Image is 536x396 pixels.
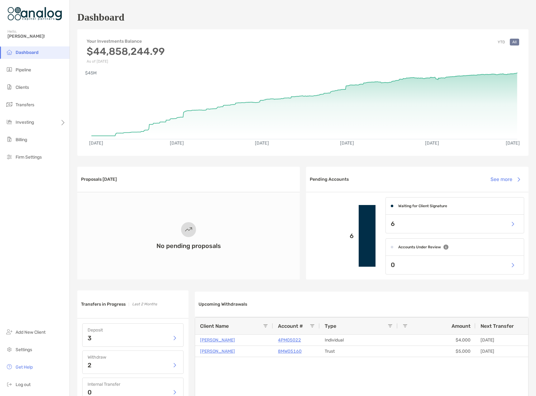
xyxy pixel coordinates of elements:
[87,59,165,64] p: As of [DATE]
[16,50,39,55] span: Dashboard
[506,141,520,146] text: [DATE]
[398,204,447,208] h4: Waiting for Client Signature
[320,335,398,346] div: Individual
[6,66,13,73] img: pipeline icon
[6,380,13,388] img: logout icon
[6,328,13,336] img: add_new_client icon
[16,67,31,73] span: Pipeline
[88,382,178,387] h4: Internal Transfer
[88,389,92,395] p: 0
[6,153,13,160] img: firm-settings icon
[87,39,165,44] h4: Your Investments Balance
[200,323,229,329] span: Client Name
[81,302,126,307] h3: Transfers in Progress
[510,39,519,45] button: All
[391,220,395,228] p: 6
[398,245,441,249] h4: Accounts Under Review
[426,141,440,146] text: [DATE]
[88,327,178,333] h4: Deposit
[310,177,349,182] h3: Pending Accounts
[6,136,13,143] img: billing icon
[156,242,221,250] h3: No pending proposals
[391,261,395,269] p: 0
[486,173,525,186] button: See more
[16,365,33,370] span: Get Help
[81,177,117,182] h3: Proposals [DATE]
[16,120,34,125] span: Investing
[278,323,303,329] span: Account #
[325,323,336,329] span: Type
[170,141,184,146] text: [DATE]
[320,346,398,357] div: Trust
[199,302,247,307] h3: Upcoming Withdrawals
[88,335,92,341] p: 3
[6,101,13,108] img: transfers icon
[7,2,62,25] img: Zoe Logo
[132,300,157,308] p: Last 2 Months
[89,141,103,146] text: [DATE]
[6,346,13,353] img: settings icon
[278,336,301,344] a: 4PM05022
[6,48,13,56] img: dashboard icon
[16,102,34,107] span: Transfers
[340,141,354,146] text: [DATE]
[398,346,476,357] div: $5,000
[87,45,165,57] h3: $44,858,244.99
[278,347,302,355] a: 8MW05160
[6,363,13,370] img: get-help icon
[6,83,13,91] img: clients icon
[88,362,91,368] p: 2
[16,137,27,142] span: Billing
[16,330,45,335] span: Add New Client
[200,336,235,344] a: [PERSON_NAME]
[77,12,124,23] h1: Dashboard
[85,70,97,76] text: $45M
[481,323,514,329] span: Next Transfer
[452,323,471,329] span: Amount
[495,39,507,45] button: YTD
[16,85,29,90] span: Clients
[398,335,476,346] div: $4,000
[255,141,269,146] text: [DATE]
[311,232,354,240] p: 6
[6,118,13,126] img: investing icon
[200,347,235,355] a: [PERSON_NAME]
[88,355,178,360] h4: Withdraw
[16,382,31,387] span: Log out
[7,34,66,39] span: [PERSON_NAME]!
[16,155,42,160] span: Firm Settings
[16,347,32,352] span: Settings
